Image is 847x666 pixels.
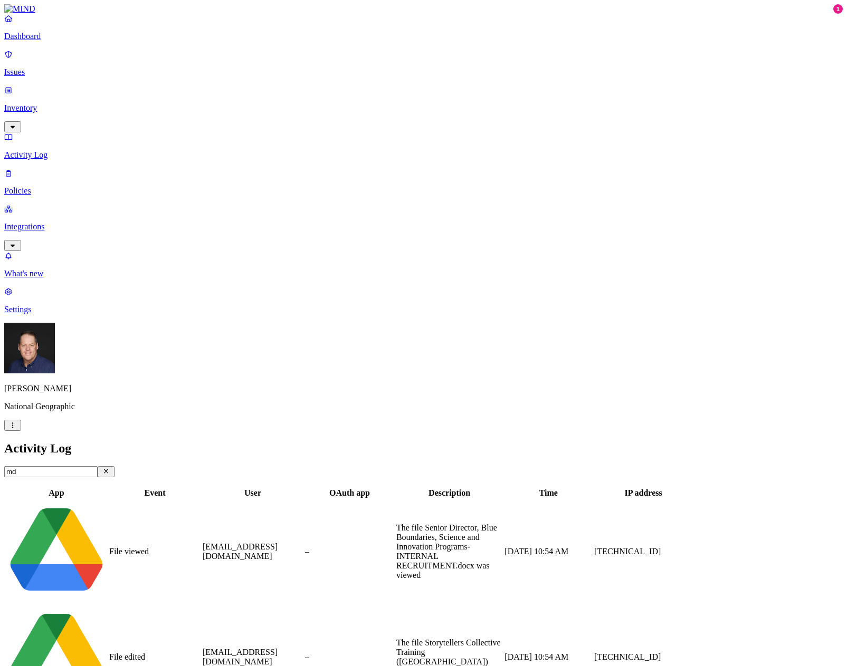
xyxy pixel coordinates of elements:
p: Activity Log [4,150,843,160]
p: Dashboard [4,32,843,41]
div: Event [109,488,201,498]
a: Integrations [4,204,843,249]
div: IP address [594,488,692,498]
p: Policies [4,186,843,196]
div: File edited [109,652,201,662]
div: The file Senior Director, Blue Boundaries, Science and Innovation Programs- INTERNAL RECRUITMENT.... [396,523,502,580]
p: National Geographic [4,402,843,411]
input: Search [4,466,98,477]
a: Inventory [4,85,843,131]
span: [EMAIL_ADDRESS][DOMAIN_NAME] [203,648,278,666]
p: Issues [4,67,843,77]
span: – [305,547,309,556]
a: Activity Log [4,132,843,160]
p: Integrations [4,222,843,231]
img: google-drive [6,500,107,601]
a: Policies [4,168,843,196]
img: MIND [4,4,35,14]
a: Issues [4,50,843,77]
a: Dashboard [4,14,843,41]
a: Settings [4,287,843,314]
div: 1 [833,4,843,14]
p: Settings [4,305,843,314]
span: [DATE] 10:54 AM [505,652,568,661]
p: What's new [4,269,843,278]
div: User [203,488,303,498]
div: [TECHNICAL_ID] [594,547,692,556]
span: [DATE] 10:54 AM [505,547,568,556]
div: App [6,488,107,498]
div: Description [396,488,502,498]
img: Mark DeCarlo [4,323,55,373]
p: [PERSON_NAME] [4,384,843,393]
a: What's new [4,251,843,278]
p: Inventory [4,103,843,113]
div: Time [505,488,592,498]
div: [TECHNICAL_ID] [594,652,692,662]
a: MIND [4,4,843,14]
div: File viewed [109,547,201,556]
span: – [305,652,309,661]
h2: Activity Log [4,441,843,456]
div: OAuth app [305,488,394,498]
span: [EMAIL_ADDRESS][DOMAIN_NAME] [203,542,278,561]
